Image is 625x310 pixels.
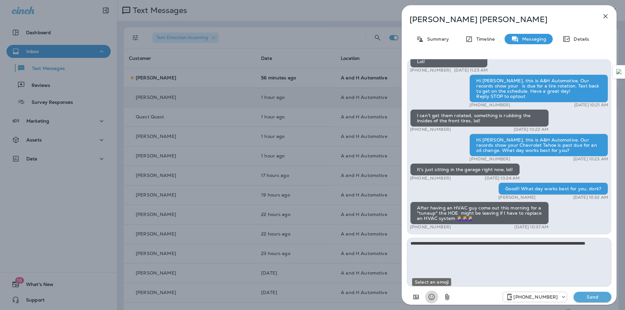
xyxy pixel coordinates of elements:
p: Timeline [473,36,495,42]
img: Detect Auto [616,69,622,75]
p: [DATE] 10:32 AM [573,195,608,200]
p: [DATE] 11:25 AM [454,68,488,73]
p: [PERSON_NAME] [PERSON_NAME] [410,15,587,24]
div: Hi [PERSON_NAME], this is A&H Automotive. Our records show your Chevrolet Tahoe is past due for a... [469,134,608,156]
button: Add in a premade template [410,290,423,303]
p: Send [579,294,606,300]
p: [DATE] 10:24 AM [485,176,520,181]
button: Select an emoji [425,290,438,303]
p: [PERSON_NAME] [498,195,535,200]
div: Lol! [410,55,488,68]
p: [DATE] 10:22 AM [514,127,549,132]
p: Messaging [519,36,546,42]
div: Hi [PERSON_NAME], this is A&H Automotive. Our records show your is due for a tire rotation. Text ... [469,74,608,102]
p: [DATE] 10:21 AM [574,102,608,108]
p: Summary [424,36,449,42]
p: [PHONE_NUMBER] [410,68,451,73]
div: It's just sitting in the garage right now, lol! [410,163,520,176]
p: [PHONE_NUMBER] [410,176,451,181]
div: +1 (405) 873-8731 [503,293,567,301]
p: [DATE] 10:23 AM [573,156,608,162]
div: Select an emoji [412,278,451,286]
div: After having an HVAC guy come out this morning for a "tuneup" the HOE might be leaving if I have ... [410,202,549,224]
p: [PHONE_NUMBER] [469,156,510,162]
p: [PHONE_NUMBER] [410,127,451,132]
p: [PHONE_NUMBER] [410,224,451,230]
p: [PHONE_NUMBER] [469,102,510,108]
p: [DATE] 10:37 AM [514,224,549,230]
p: Details [570,36,589,42]
div: Good!! What day works best for you, dork? [498,182,608,195]
div: I can't get them rotated, something is rubbing the insides of the front tires, lol! [410,109,549,127]
button: Send [574,292,611,302]
p: [PHONE_NUMBER] [513,294,558,300]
